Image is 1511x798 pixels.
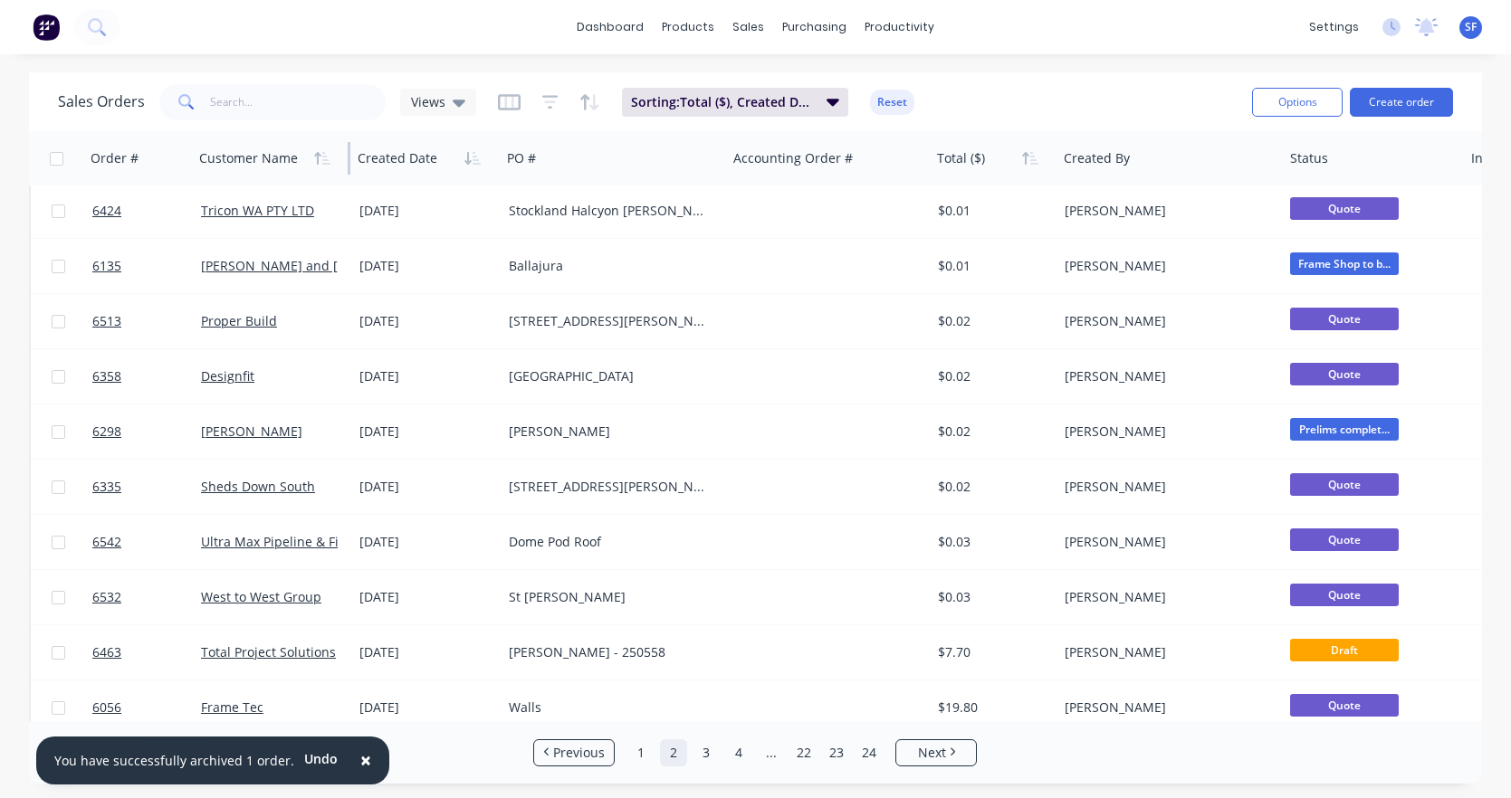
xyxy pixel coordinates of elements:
div: $0.02 [938,423,1044,441]
button: Close [342,739,389,783]
div: productivity [856,14,943,41]
div: purchasing [773,14,856,41]
div: [PERSON_NAME] [1065,202,1266,220]
span: Quote [1290,363,1399,385]
div: [DATE] [359,423,494,441]
button: Reset [870,90,914,115]
a: 6056 [92,680,201,735]
div: sales [723,14,773,41]
span: Quote [1290,473,1399,496]
div: St [PERSON_NAME] [509,588,710,606]
a: Total Project Solutions [201,643,336,660]
div: [DATE] [359,312,494,330]
span: Previous [553,744,605,762]
div: Accounting Order # [733,149,853,167]
div: $0.01 [938,257,1044,275]
a: Page 24 [856,739,883,766]
div: [STREET_ADDRESS][PERSON_NAME][PERSON_NAME] [509,312,710,330]
a: Proper Build [201,312,277,329]
div: [DATE] [359,643,494,661]
a: dashboard [568,14,653,41]
div: $19.80 [938,698,1044,717]
div: [DATE] [359,533,494,551]
div: [GEOGRAPHIC_DATA] [509,367,710,385]
div: Created Date [358,149,437,167]
span: 6542 [92,533,121,551]
a: 6424 [92,184,201,238]
span: Quote [1290,584,1399,606]
span: 6358 [92,367,121,385]
div: Ballajura [509,257,710,275]
span: 6335 [92,478,121,496]
div: You have successfully archived 1 order. [54,751,294,770]
div: [DATE] [359,478,494,496]
button: Sorting:Total ($), Created Date [622,88,848,117]
a: Next page [896,744,976,762]
div: $0.01 [938,202,1044,220]
a: Jump forward [758,739,785,766]
div: Total ($) [937,149,985,167]
div: [DATE] [359,698,494,717]
div: PO # [507,149,536,167]
a: Designfit [201,367,254,385]
a: 6463 [92,625,201,679]
span: Quote [1290,197,1399,220]
a: Page 2 is your current page [660,739,687,766]
span: × [360,747,371,773]
div: products [653,14,723,41]
a: Page 23 [823,739,850,766]
a: 6513 [92,294,201,348]
div: settings [1300,14,1368,41]
span: 6056 [92,698,121,717]
div: [PERSON_NAME] [1065,533,1266,551]
span: Quote [1290,308,1399,330]
div: [DATE] [359,588,494,606]
a: Previous page [534,744,614,762]
a: West to West Group [201,588,321,605]
div: $0.02 [938,312,1044,330]
button: Options [1252,88,1343,117]
div: [PERSON_NAME] [1065,478,1266,496]
div: [PERSON_NAME] [1065,312,1266,330]
button: Undo [294,746,348,773]
a: Page 4 [725,739,752,766]
a: Frame Tec [201,698,263,716]
a: Tricon WA PTY LTD [201,202,314,219]
div: [PERSON_NAME] [1065,643,1266,661]
div: Status [1290,149,1328,167]
div: [DATE] [359,202,494,220]
div: $0.02 [938,478,1044,496]
span: Quote [1290,694,1399,717]
div: [PERSON_NAME] [1065,588,1266,606]
ul: Pagination [526,739,984,766]
div: Walls [509,698,710,717]
div: [DATE] [359,367,494,385]
div: [PERSON_NAME] - 250558 [509,643,710,661]
a: [PERSON_NAME] and [PERSON_NAME] [201,257,435,274]
div: $7.70 [938,643,1044,661]
span: 6513 [92,312,121,330]
h1: Sales Orders [58,93,145,110]
a: Ultra Max Pipeline & Filtration System [201,533,430,550]
div: [PERSON_NAME] [1065,257,1266,275]
div: Order # [91,149,139,167]
div: Dome Pod Roof [509,533,710,551]
span: Views [411,92,445,111]
a: Page 3 [693,739,720,766]
button: Create order [1350,88,1453,117]
a: [PERSON_NAME] [201,423,302,440]
a: Page 1 [627,739,655,766]
div: [PERSON_NAME] [1065,698,1266,717]
div: [DATE] [359,257,494,275]
span: Quote [1290,528,1399,551]
span: Next [918,744,946,762]
div: $0.02 [938,367,1044,385]
span: SF [1465,19,1477,35]
a: 6335 [92,460,201,514]
span: Sorting: Total ($), Created Date [631,93,816,111]
span: 6424 [92,202,121,220]
a: 6298 [92,404,201,459]
div: [PERSON_NAME] [1065,367,1266,385]
span: 6135 [92,257,121,275]
img: Factory [33,14,60,41]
